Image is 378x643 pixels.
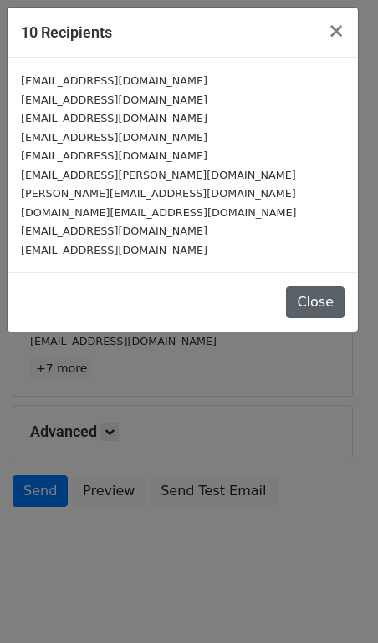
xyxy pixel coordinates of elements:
[286,286,345,318] button: Close
[21,169,296,181] small: [EMAIL_ADDRESS][PERSON_NAME][DOMAIN_NAME]
[294,563,378,643] iframe: Chat Widget
[21,94,207,106] small: [EMAIL_ADDRESS][DOMAIN_NAME]
[21,149,207,162] small: [EMAIL_ADDRESS][DOMAIN_NAME]
[328,19,345,43] span: ×
[21,74,207,87] small: [EMAIL_ADDRESS][DOMAIN_NAME]
[21,131,207,144] small: [EMAIL_ADDRESS][DOMAIN_NAME]
[21,21,112,43] h5: 10 Recipients
[21,206,296,219] small: [DOMAIN_NAME][EMAIL_ADDRESS][DOMAIN_NAME]
[21,225,207,237] small: [EMAIL_ADDRESS][DOMAIN_NAME]
[21,187,296,200] small: [PERSON_NAME][EMAIL_ADDRESS][DOMAIN_NAME]
[21,112,207,124] small: [EMAIL_ADDRESS][DOMAIN_NAME]
[314,8,358,54] button: Close
[21,244,207,256] small: [EMAIL_ADDRESS][DOMAIN_NAME]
